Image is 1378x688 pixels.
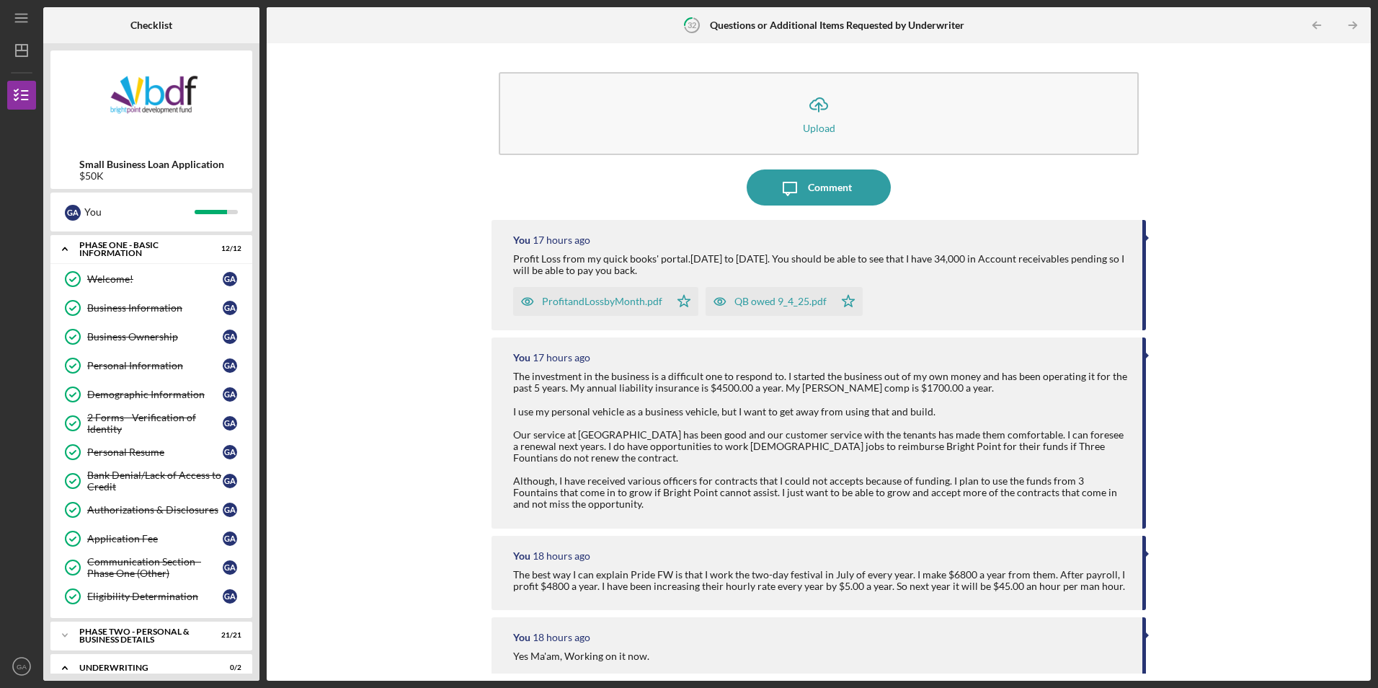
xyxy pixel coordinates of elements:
[87,533,223,544] div: Application Fee
[533,234,590,246] time: 2025-09-04 19:26
[79,663,205,672] div: Underwriting
[58,380,245,409] a: Demographic InformationGA
[499,72,1138,155] button: Upload
[87,360,223,371] div: Personal Information
[513,371,1127,510] div: The investment in the business is a difficult one to respond to. I started the business out of my...
[58,265,245,294] a: Welcome!GA
[79,170,224,182] div: $50K
[533,550,590,562] time: 2025-09-04 18:38
[58,467,245,495] a: Bank Denial/Lack of Access to CreditGA
[223,358,237,373] div: G A
[50,58,252,144] img: Product logo
[79,241,205,257] div: Phase One - Basic Information
[17,663,27,671] text: GA
[533,632,590,643] time: 2025-09-04 18:32
[808,169,852,206] div: Comment
[215,631,241,640] div: 21 / 21
[710,19,964,31] b: Questions or Additional Items Requested by Underwriter
[58,322,245,351] a: Business OwnershipGA
[688,20,696,30] tspan: 32
[65,205,81,221] div: G A
[533,352,590,363] time: 2025-09-04 18:51
[87,591,223,602] div: Eligibility Determination
[513,650,649,662] div: Yes Ma'am, Working on it now.
[215,244,241,253] div: 12 / 12
[513,550,530,562] div: You
[734,296,827,307] div: QB owed 9_4_25.pdf
[513,569,1127,592] div: The best way I can explain Pride FW is that I work the two-day festival in July of every year. I ...
[87,302,223,314] div: Business Information
[58,438,245,467] a: Personal ResumeGA
[87,556,223,579] div: Communication Section - Phase One (Other)
[58,553,245,582] a: Communication Section - Phase One (Other)GA
[87,504,223,516] div: Authorizations & Disclosures
[513,352,530,363] div: You
[803,123,835,133] div: Upload
[747,169,891,206] button: Comment
[223,445,237,459] div: G A
[215,663,241,672] div: 0 / 2
[58,524,245,553] a: Application FeeGA
[7,652,36,681] button: GA
[223,330,237,344] div: G A
[223,301,237,315] div: G A
[223,272,237,286] div: G A
[706,287,863,316] button: QB owed 9_4_25.pdf
[513,632,530,643] div: You
[87,469,223,493] div: Bank Denial/Lack of Access to Credit
[87,446,223,458] div: Personal Resume
[513,234,530,246] div: You
[58,409,245,438] a: 2 Forms - Verification of IdentityGA
[223,503,237,517] div: G A
[223,532,237,546] div: G A
[87,273,223,285] div: Welcome!
[58,294,245,322] a: Business InformationGA
[87,331,223,343] div: Business Ownership
[513,287,698,316] button: ProfitandLossbyMonth.pdf
[223,560,237,575] div: G A
[542,296,662,307] div: ProfitandLossbyMonth.pdf
[58,351,245,380] a: Personal InformationGA
[223,589,237,604] div: G A
[79,627,205,644] div: PHASE TWO - PERSONAL & BUSINESS DETAILS
[58,582,245,611] a: Eligibility DeterminationGA
[223,474,237,488] div: G A
[84,200,195,224] div: You
[223,416,237,431] div: G A
[87,412,223,435] div: 2 Forms - Verification of Identity
[513,253,1127,276] div: Profit Loss from my quick books' portal.[DATE] to [DATE]. You should be able to see that I have 3...
[79,159,224,170] b: Small Business Loan Application
[87,389,223,400] div: Demographic Information
[58,495,245,524] a: Authorizations & DisclosuresGA
[223,387,237,402] div: G A
[130,19,172,31] b: Checklist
